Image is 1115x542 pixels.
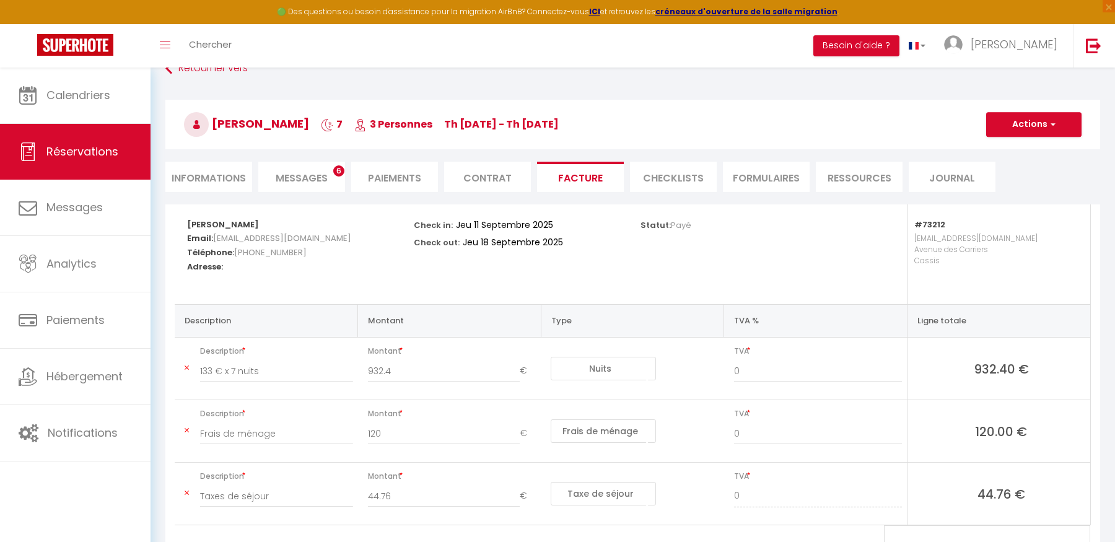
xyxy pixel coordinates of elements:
[200,468,353,485] span: Description
[734,405,902,422] span: TVA
[414,217,453,231] p: Check in:
[187,219,259,230] strong: [PERSON_NAME]
[630,162,717,192] li: CHECKLISTS
[48,425,118,440] span: Notifications
[46,199,103,215] span: Messages
[907,304,1090,337] th: Ligne totale
[541,304,724,337] th: Type
[187,232,213,244] strong: Email:
[537,162,624,192] li: Facture
[444,162,531,192] li: Contrat
[914,230,1078,292] p: [EMAIL_ADDRESS][DOMAIN_NAME] Avenue des Carriers Cassis
[187,261,223,273] strong: Adresse:
[816,162,903,192] li: Ressources
[724,304,907,337] th: TVA %
[917,422,1085,440] span: 120.00 €
[813,35,899,56] button: Besoin d'aide ?
[914,219,945,230] strong: #73212
[520,360,536,382] span: €
[213,229,351,247] span: [EMAIL_ADDRESS][DOMAIN_NAME]
[917,485,1085,502] span: 44.76 €
[189,38,232,51] span: Chercher
[917,360,1085,377] span: 932.40 €
[184,116,309,131] span: [PERSON_NAME]
[358,304,541,337] th: Montant
[1086,38,1101,53] img: logout
[175,304,358,337] th: Description
[368,405,536,422] span: Montant
[333,165,344,177] span: 6
[180,24,241,68] a: Chercher
[520,422,536,445] span: €
[187,247,234,258] strong: Téléphone:
[641,217,691,231] p: Statut:
[200,343,353,360] span: Description
[37,34,113,56] img: Super Booking
[589,6,600,17] a: ICI
[520,485,536,507] span: €
[986,112,1082,137] button: Actions
[368,468,536,485] span: Montant
[414,234,460,248] p: Check out:
[734,468,902,485] span: TVA
[234,243,307,261] span: [PHONE_NUMBER]
[46,312,105,328] span: Paiements
[276,171,328,185] span: Messages
[46,87,110,103] span: Calendriers
[734,343,902,360] span: TVA
[46,144,118,159] span: Réservations
[10,5,47,42] button: Ouvrir le widget de chat LiveChat
[200,405,353,422] span: Description
[671,219,691,231] span: Payé
[444,117,559,131] span: Th [DATE] - Th [DATE]
[723,162,810,192] li: FORMULAIRES
[165,162,252,192] li: Informations
[165,58,1100,80] a: Retourner vers
[909,162,995,192] li: Journal
[46,369,123,384] span: Hébergement
[368,343,536,360] span: Montant
[655,6,837,17] a: créneaux d'ouverture de la salle migration
[46,256,97,271] span: Analytics
[354,117,432,131] span: 3 Personnes
[971,37,1057,52] span: [PERSON_NAME]
[935,24,1073,68] a: ... [PERSON_NAME]
[944,35,963,54] img: ...
[351,162,438,192] li: Paiements
[321,117,343,131] span: 7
